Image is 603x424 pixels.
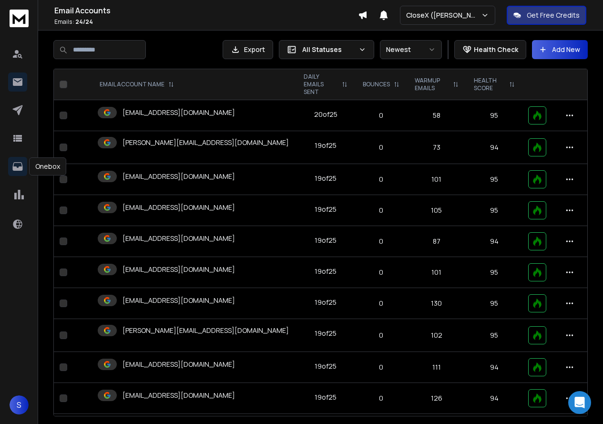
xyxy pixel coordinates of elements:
td: 94 [466,383,522,414]
td: 130 [407,288,466,319]
td: 73 [407,131,466,164]
p: [EMAIL_ADDRESS][DOMAIN_NAME] [123,234,235,243]
p: [PERSON_NAME][EMAIL_ADDRESS][DOMAIN_NAME] [123,326,289,335]
td: 95 [466,100,522,131]
td: 87 [407,226,466,257]
button: Add New [532,40,588,59]
div: 19 of 25 [315,298,337,307]
div: 19 of 25 [315,329,337,338]
td: 94 [466,131,522,164]
div: Onebox [29,157,66,176]
td: 95 [466,319,522,352]
button: Health Check [454,40,526,59]
h1: Email Accounts [54,5,358,16]
p: 0 [361,393,401,403]
td: 95 [466,288,522,319]
p: 0 [361,143,401,152]
p: Get Free Credits [527,10,580,20]
td: 101 [407,257,466,288]
td: 58 [407,100,466,131]
td: 102 [407,319,466,352]
button: Get Free Credits [507,6,586,25]
span: 24 / 24 [75,18,93,26]
img: logo [10,10,29,27]
div: 19 of 25 [315,362,337,371]
td: 126 [407,383,466,414]
p: [PERSON_NAME][EMAIL_ADDRESS][DOMAIN_NAME] [123,138,289,147]
p: [EMAIL_ADDRESS][DOMAIN_NAME] [123,203,235,212]
p: 0 [361,175,401,184]
p: 0 [361,268,401,277]
p: 0 [361,331,401,340]
p: Health Check [474,45,518,54]
div: 19 of 25 [315,393,337,402]
div: 19 of 25 [315,205,337,214]
p: HEALTH SCORE [474,77,505,92]
p: 0 [361,206,401,215]
div: 19 of 25 [315,236,337,245]
button: Newest [380,40,442,59]
p: [EMAIL_ADDRESS][DOMAIN_NAME] [123,360,235,369]
td: 95 [466,164,522,195]
div: 19 of 25 [315,174,337,183]
button: S [10,395,29,414]
td: 95 [466,195,522,226]
p: 0 [361,111,401,120]
p: [EMAIL_ADDRESS][DOMAIN_NAME] [123,391,235,400]
td: 111 [407,352,466,383]
button: Export [223,40,273,59]
p: [EMAIL_ADDRESS][DOMAIN_NAME] [123,172,235,181]
div: 19 of 25 [315,141,337,150]
p: BOUNCES [363,81,390,88]
p: CloseX ([PERSON_NAME]) [406,10,481,20]
p: Emails : [54,18,358,26]
td: 94 [466,226,522,257]
p: [EMAIL_ADDRESS][DOMAIN_NAME] [123,265,235,274]
td: 105 [407,195,466,226]
td: 101 [407,164,466,195]
td: 95 [466,257,522,288]
div: 19 of 25 [315,267,337,276]
p: WARMUP EMAILS [415,77,449,92]
td: 94 [466,352,522,383]
p: [EMAIL_ADDRESS][DOMAIN_NAME] [123,108,235,117]
div: EMAIL ACCOUNT NAME [100,81,174,88]
p: DAILY EMAILS SENT [304,73,338,96]
p: 0 [361,299,401,308]
div: Open Intercom Messenger [568,391,591,414]
p: 0 [361,362,401,372]
p: [EMAIL_ADDRESS][DOMAIN_NAME] [123,296,235,305]
p: 0 [361,237,401,246]
div: 20 of 25 [314,110,337,119]
p: All Statuses [302,45,355,54]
